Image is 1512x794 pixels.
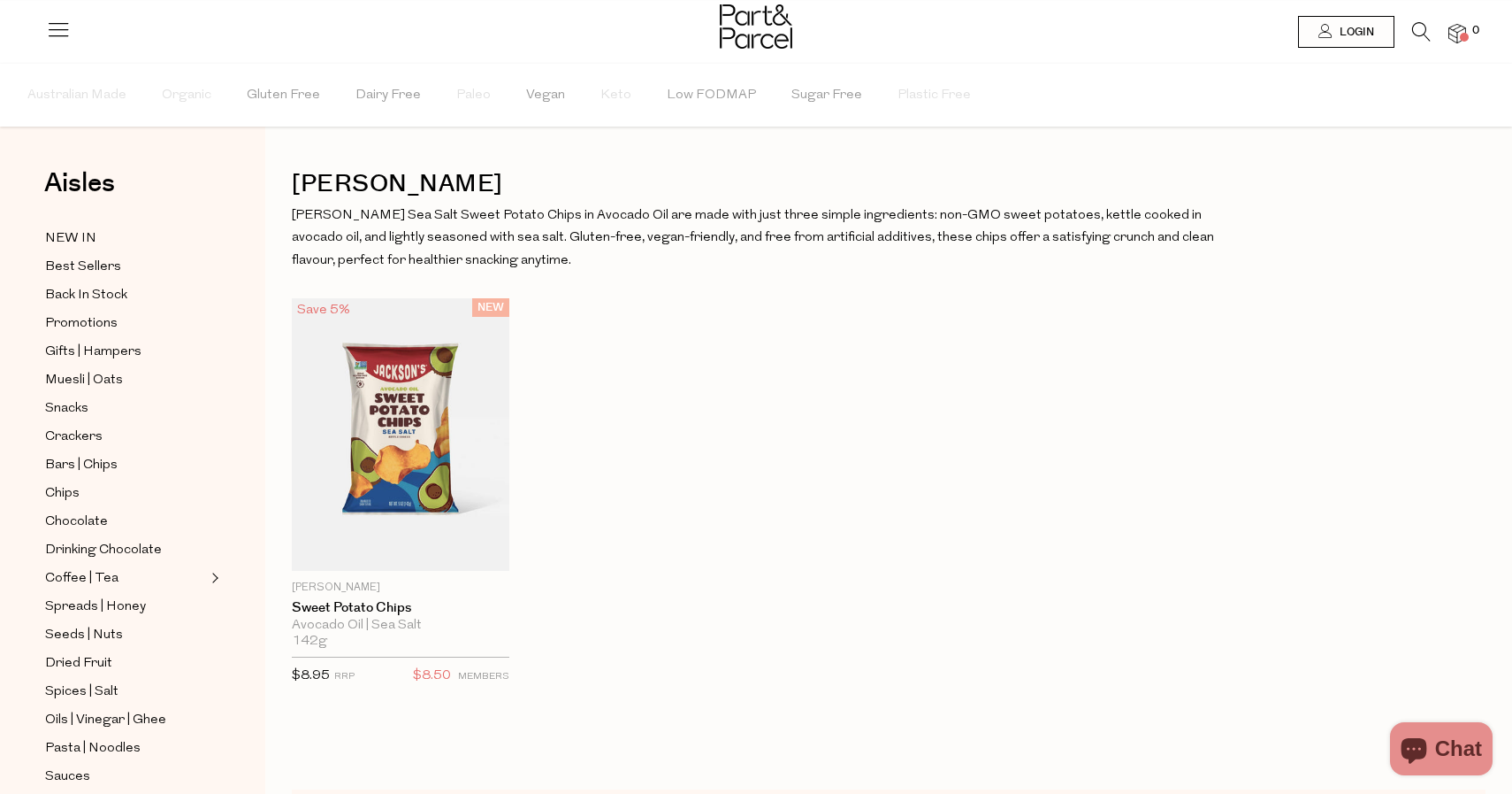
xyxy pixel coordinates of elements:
a: Coffee | Tea [45,567,206,590]
span: $8.95 [292,669,330,682]
span: Dairy Free [355,65,421,127]
a: Aisles [44,170,115,214]
a: Chips [45,482,206,505]
span: NEW IN [45,228,96,250]
a: Drinking Chocolate [45,539,206,561]
a: Pasta | Noodles [45,737,206,759]
span: Spreads | Honey [45,597,146,618]
a: Bars | Chips [45,454,206,476]
img: Sweet Potato Chips [292,298,509,571]
span: Bars | Chips [45,455,118,476]
span: Coffee | Tea [45,568,118,590]
span: Oils | Vinegar | Ghee [45,710,166,731]
span: Pasta | Noodles [45,738,141,759]
a: Back In Stock [45,284,206,306]
span: 142g [292,634,327,650]
button: Expand/Collapse Coffee | Tea [207,567,219,589]
a: Login [1298,16,1394,48]
a: Spreads | Honey [45,596,206,618]
span: Spices | Salt [45,682,118,703]
span: Aisles [44,164,115,203]
small: RRP [334,672,355,682]
span: Keto [600,65,631,127]
span: Australian Made [27,65,126,127]
a: Spices | Salt [45,681,206,703]
img: Part&Parcel [720,4,792,49]
a: 0 [1448,24,1466,42]
p: [PERSON_NAME] Sea Salt Sweet Potato Chips in Avocado Oil are made with just three simple ingredie... [292,204,1241,273]
span: Low FODMAP [667,65,756,127]
span: Gifts | Hampers [45,342,141,363]
a: Seeds | Nuts [45,624,206,646]
span: Chocolate [45,512,108,533]
span: Paleo [456,65,491,127]
p: [PERSON_NAME] [292,580,509,596]
span: Seeds | Nuts [45,625,123,646]
a: Dried Fruit [45,652,206,675]
small: MEMBERS [458,672,509,682]
span: Sugar Free [791,65,862,127]
span: Plastic Free [897,65,971,127]
span: $8.50 [413,665,451,688]
span: NEW [472,298,509,317]
span: Organic [162,65,211,127]
span: Vegan [526,65,565,127]
span: 0 [1468,23,1484,39]
span: Promotions [45,313,118,335]
a: Chocolate [45,511,206,533]
h1: [PERSON_NAME] [292,164,1485,204]
span: Muesli | Oats [45,370,123,391]
span: Login [1335,25,1374,40]
a: Oils | Vinegar | Ghee [45,709,206,731]
span: Snacks [45,398,88,420]
a: NEW IN [45,227,206,250]
a: Crackers [45,426,206,448]
a: Muesli | Oats [45,369,206,391]
span: Drinking Chocolate [45,540,162,561]
span: Dried Fruit [45,653,112,675]
inbox-online-store-chat: Shopify online store chat [1385,722,1498,780]
a: Best Sellers [45,256,206,278]
a: Promotions [45,312,206,335]
span: Crackers [45,427,103,448]
a: Sauces [45,766,206,788]
span: Back In Stock [45,285,127,306]
span: Chips [45,483,80,505]
span: Sauces [45,767,90,788]
a: Sweet Potato Chips [292,600,509,616]
a: Gifts | Hampers [45,341,206,363]
div: Save 5% [292,298,355,322]
a: Snacks [45,397,206,420]
span: Gluten Free [247,65,320,127]
div: Avocado Oil | Sea Salt [292,618,509,634]
span: Best Sellers [45,257,121,278]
